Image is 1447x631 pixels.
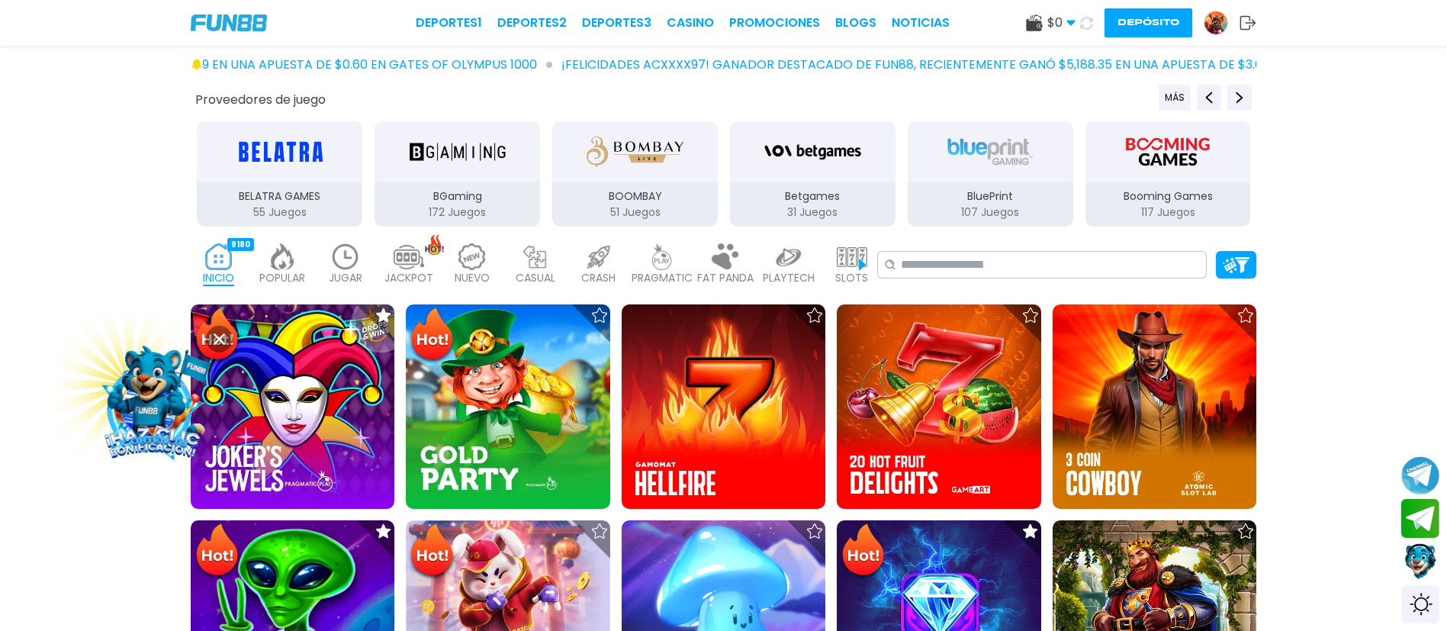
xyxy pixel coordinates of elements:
[368,120,546,228] button: BGaming
[191,14,267,31] img: Company Logo
[191,304,394,508] img: Joker's Jewels
[406,304,609,508] img: Gold Party
[582,14,651,32] a: Deportes3
[730,204,896,221] p: 31 Juegos
[329,270,362,286] p: JUGAR
[197,204,362,221] p: 55 Juegos
[1047,14,1076,32] span: $ 0
[416,14,482,32] a: Deportes1
[410,130,506,173] img: BGaming
[407,306,457,365] img: Hot
[1204,11,1227,34] img: Avatar
[729,14,820,32] a: Promociones
[622,304,825,508] img: Hellfire
[667,14,714,32] a: CASINO
[192,306,242,365] img: Hot
[763,270,815,286] p: PLAYTECH
[908,188,1073,204] p: BluePrint
[1401,456,1439,495] button: Join telegram channel
[203,270,234,286] p: INICIO
[584,243,614,270] img: crash_light.webp
[835,270,868,286] p: SLOTS
[1401,542,1439,581] button: Contact customer service
[1401,585,1439,623] div: Switch theme
[192,522,242,581] img: Hot
[384,270,433,286] p: JACKPOT
[1105,8,1192,37] button: Depósito
[227,238,254,251] div: 9180
[375,188,540,204] p: BGaming
[497,14,567,32] a: Deportes2
[1085,204,1251,221] p: 117 Juegos
[191,120,368,228] button: BELATRA GAMES
[425,234,444,255] img: hot
[1120,130,1216,173] img: Booming Games
[902,120,1079,228] button: BluePrint
[204,243,234,270] img: home_active.webp
[1079,120,1257,228] button: Booming Games
[197,188,362,204] p: BELATRA GAMES
[520,243,551,270] img: casual_light.webp
[267,243,297,270] img: popular_light.webp
[1223,257,1249,273] img: Platform Filter
[195,92,326,108] button: Proveedores de juego
[1197,85,1221,111] button: Previous providers
[84,333,222,472] img: Image Link
[1159,85,1191,111] button: Previous providers
[330,243,361,270] img: recent_light.webp
[1401,499,1439,539] button: Join telegram
[1204,11,1240,35] a: Avatar
[838,522,888,581] img: Hot
[908,204,1073,221] p: 107 Juegos
[552,204,718,221] p: 51 Juegos
[1053,304,1256,508] img: 3 Coin Cowboy
[632,270,693,286] p: PRAGMATIC
[710,243,741,270] img: fat_panda_light.webp
[546,120,724,228] button: BOOMBAY
[259,270,305,286] p: POPULAR
[837,243,867,270] img: slots_light.webp
[457,243,487,270] img: new_light.webp
[1085,188,1251,204] p: Booming Games
[724,120,902,228] button: Betgames
[394,243,424,270] img: jackpot_light.webp
[773,243,804,270] img: playtech_light.webp
[647,243,677,270] img: pragmatic_light.webp
[764,130,860,173] img: Betgames
[730,188,896,204] p: Betgames
[232,130,328,173] img: BELATRA GAMES
[1227,85,1252,111] button: Next providers
[407,522,457,581] img: Hot
[892,14,950,32] a: NOTICIAS
[837,304,1040,508] img: 20 Hot Fruit Delights
[835,14,876,32] a: BLOGS
[587,130,683,173] img: BOOMBAY
[942,130,1038,173] img: BluePrint
[455,270,490,286] p: NUEVO
[552,188,718,204] p: BOOMBAY
[516,270,555,286] p: CASUAL
[375,204,540,221] p: 172 Juegos
[697,270,754,286] p: FAT PANDA
[581,270,616,286] p: CRASH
